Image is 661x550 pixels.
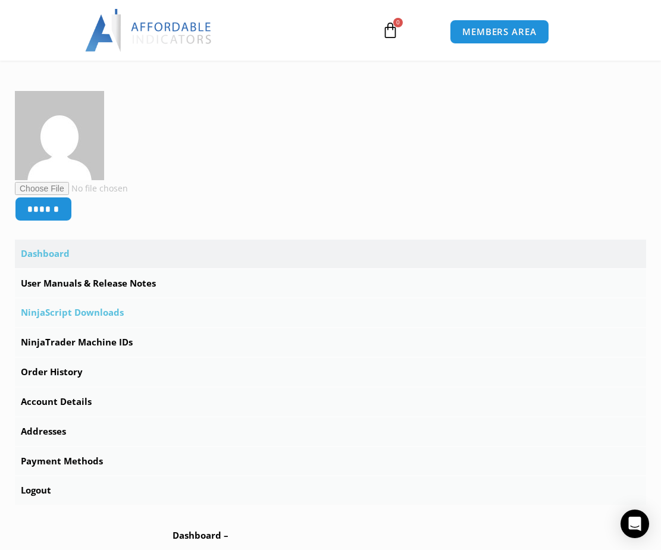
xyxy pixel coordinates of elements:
[15,447,646,476] a: Payment Methods
[364,13,416,48] a: 0
[621,510,649,538] div: Open Intercom Messenger
[15,417,646,446] a: Addresses
[15,240,646,505] nav: Account pages
[15,358,646,386] a: Order History
[15,328,646,357] a: NinjaTrader Machine IDs
[15,269,646,298] a: User Manuals & Release Notes
[15,240,646,268] a: Dashboard
[462,27,537,36] span: MEMBERS AREA
[15,298,646,327] a: NinjaScript Downloads
[393,18,403,27] span: 0
[85,9,213,52] img: LogoAI | Affordable Indicators – NinjaTrader
[15,476,646,505] a: Logout
[15,91,104,180] img: 1de59154a3d103fa70f8b6dd1e3e860ac4301d02ec5d062157efee6bc257fc85
[15,388,646,416] a: Account Details
[450,20,549,44] a: MEMBERS AREA
[173,529,228,541] b: Dashboard –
